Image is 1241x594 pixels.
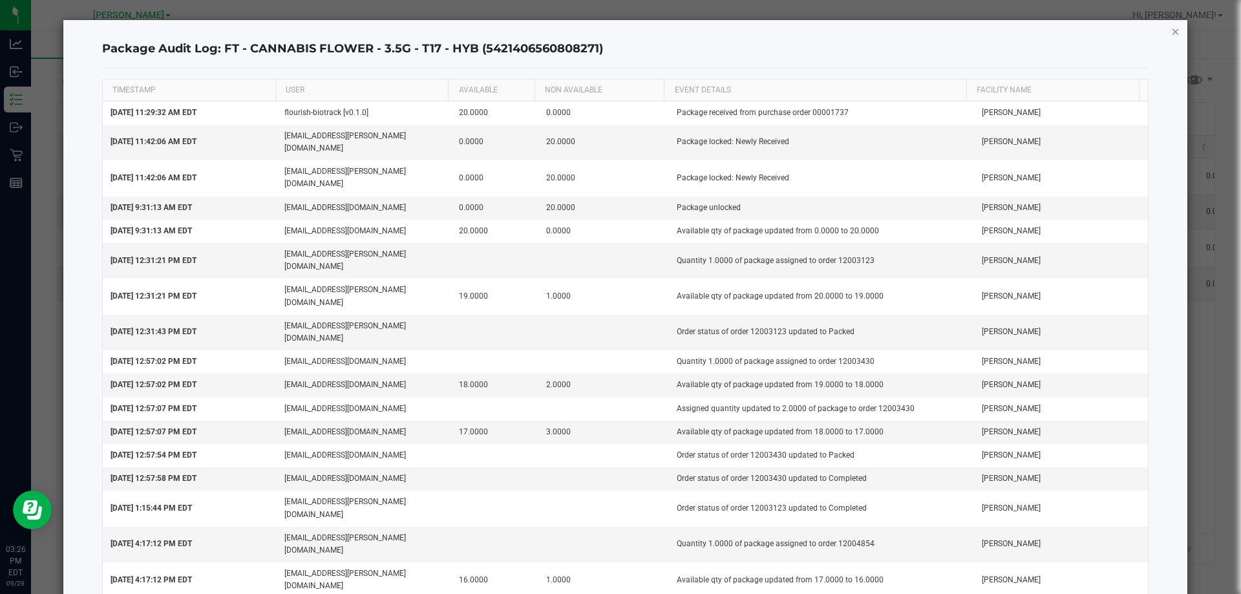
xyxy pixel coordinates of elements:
[538,220,669,243] td: 0.0000
[111,327,196,336] span: [DATE] 12:31:43 PM EDT
[277,160,451,196] td: [EMAIL_ADDRESS][PERSON_NAME][DOMAIN_NAME]
[111,203,192,212] span: [DATE] 9:31:13 AM EDT
[669,444,974,467] td: Order status of order 12003430 updated to Packed
[669,398,974,421] td: Assigned quantity updated to 2.0000 of package to order 12003430
[669,220,974,243] td: Available qty of package updated from 0.0000 to 20.0000
[111,108,196,117] span: [DATE] 11:29:32 AM EDT
[538,196,669,220] td: 20.0000
[277,279,451,314] td: [EMAIL_ADDRESS][PERSON_NAME][DOMAIN_NAME]
[111,357,196,366] span: [DATE] 12:57:02 PM EDT
[451,160,538,196] td: 0.0000
[669,243,974,279] td: Quantity 1.0000 of package assigned to order 12003123
[538,421,669,444] td: 3.0000
[669,315,974,350] td: Order status of order 12003123 updated to Packed
[669,491,974,526] td: Order status of order 12003123 updated to Completed
[111,504,192,513] span: [DATE] 1:15:44 PM EDT
[277,350,451,374] td: [EMAIL_ADDRESS][DOMAIN_NAME]
[111,256,196,265] span: [DATE] 12:31:21 PM EDT
[277,491,451,526] td: [EMAIL_ADDRESS][PERSON_NAME][DOMAIN_NAME]
[974,243,1149,279] td: [PERSON_NAME]
[277,101,451,125] td: flourish-biotrack [v0.1.0]
[974,398,1149,421] td: [PERSON_NAME]
[277,315,451,350] td: [EMAIL_ADDRESS][PERSON_NAME][DOMAIN_NAME]
[538,101,669,125] td: 0.0000
[974,220,1149,243] td: [PERSON_NAME]
[974,374,1149,397] td: [PERSON_NAME]
[111,380,196,389] span: [DATE] 12:57:02 PM EDT
[451,220,538,243] td: 20.0000
[451,125,538,160] td: 0.0000
[974,350,1149,374] td: [PERSON_NAME]
[102,41,1149,58] h4: Package Audit Log: FT - CANNABIS FLOWER - 3.5G - T17 - HYB (5421406560808271)
[669,125,974,160] td: Package locked: Newly Received
[451,196,538,220] td: 0.0000
[277,243,451,279] td: [EMAIL_ADDRESS][PERSON_NAME][DOMAIN_NAME]
[538,279,669,314] td: 1.0000
[669,467,974,491] td: Order status of order 12003430 updated to Completed
[669,196,974,220] td: Package unlocked
[664,80,966,101] th: EVENT DETAILS
[111,404,196,413] span: [DATE] 12:57:07 PM EDT
[974,467,1149,491] td: [PERSON_NAME]
[974,491,1149,526] td: [PERSON_NAME]
[669,374,974,397] td: Available qty of package updated from 19.0000 to 18.0000
[974,421,1149,444] td: [PERSON_NAME]
[451,101,538,125] td: 20.0000
[669,160,974,196] td: Package locked: Newly Received
[277,467,451,491] td: [EMAIL_ADDRESS][DOMAIN_NAME]
[111,539,192,548] span: [DATE] 4:17:12 PM EDT
[277,527,451,562] td: [EMAIL_ADDRESS][PERSON_NAME][DOMAIN_NAME]
[277,196,451,220] td: [EMAIL_ADDRESS][DOMAIN_NAME]
[669,279,974,314] td: Available qty of package updated from 20.0000 to 19.0000
[669,350,974,374] td: Quantity 1.0000 of package assigned to order 12003430
[669,101,974,125] td: Package received from purchase order 00001737
[13,491,52,529] iframe: Resource center
[669,421,974,444] td: Available qty of package updated from 18.0000 to 17.0000
[111,292,196,301] span: [DATE] 12:31:21 PM EDT
[277,398,451,421] td: [EMAIL_ADDRESS][DOMAIN_NAME]
[538,125,669,160] td: 20.0000
[111,575,192,584] span: [DATE] 4:17:12 PM EDT
[538,160,669,196] td: 20.0000
[966,80,1139,101] th: Facility Name
[275,80,448,101] th: USER
[103,80,275,101] th: TIMESTAMP
[669,527,974,562] td: Quantity 1.0000 of package assigned to order 12004854
[974,125,1149,160] td: [PERSON_NAME]
[974,160,1149,196] td: [PERSON_NAME]
[974,101,1149,125] td: [PERSON_NAME]
[277,374,451,397] td: [EMAIL_ADDRESS][DOMAIN_NAME]
[974,527,1149,562] td: [PERSON_NAME]
[451,279,538,314] td: 19.0000
[451,374,538,397] td: 18.0000
[277,421,451,444] td: [EMAIL_ADDRESS][DOMAIN_NAME]
[111,451,196,460] span: [DATE] 12:57:54 PM EDT
[111,173,196,182] span: [DATE] 11:42:06 AM EDT
[535,80,664,101] th: NON AVAILABLE
[448,80,535,101] th: AVAILABLE
[277,444,451,467] td: [EMAIL_ADDRESS][DOMAIN_NAME]
[111,427,196,436] span: [DATE] 12:57:07 PM EDT
[277,220,451,243] td: [EMAIL_ADDRESS][DOMAIN_NAME]
[111,137,196,146] span: [DATE] 11:42:06 AM EDT
[538,374,669,397] td: 2.0000
[111,226,192,235] span: [DATE] 9:31:13 AM EDT
[974,196,1149,220] td: [PERSON_NAME]
[451,421,538,444] td: 17.0000
[974,444,1149,467] td: [PERSON_NAME]
[277,125,451,160] td: [EMAIL_ADDRESS][PERSON_NAME][DOMAIN_NAME]
[974,279,1149,314] td: [PERSON_NAME]
[111,474,196,483] span: [DATE] 12:57:58 PM EDT
[974,315,1149,350] td: [PERSON_NAME]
